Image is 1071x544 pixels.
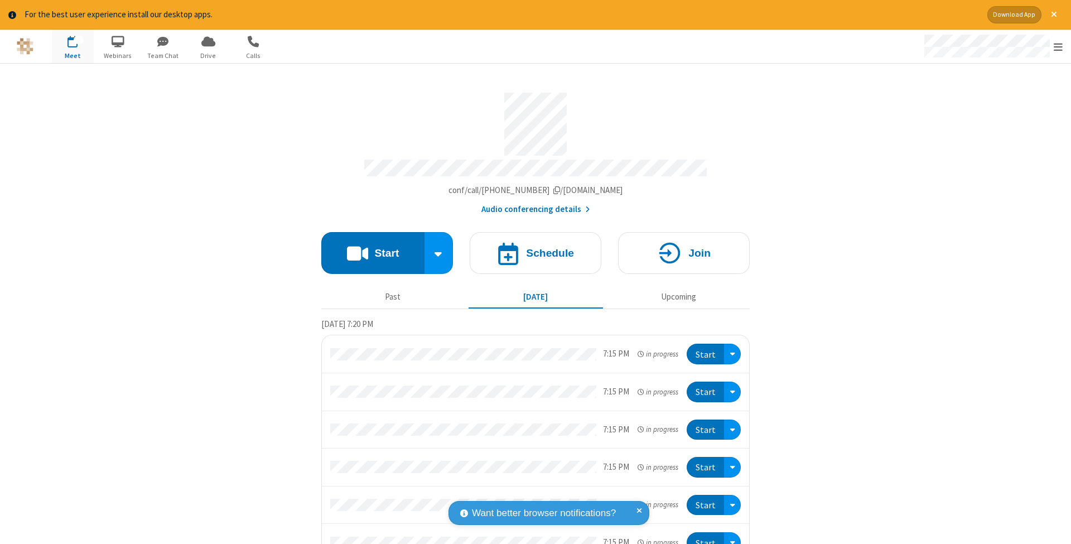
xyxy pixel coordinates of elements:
span: Meet [52,51,94,61]
span: [DATE] 7:20 PM [321,319,373,329]
iframe: Chat [1043,515,1063,536]
button: Close alert [1045,6,1063,23]
button: Audio conferencing details [481,203,590,216]
div: Open menu [724,495,741,516]
span: Webinars [97,51,139,61]
button: Start [687,495,724,516]
em: in progress [638,424,678,435]
section: Account details [321,84,750,215]
div: Open menu [724,344,741,364]
div: 13 [74,36,84,44]
button: [DATE] [469,287,603,308]
button: Start [687,457,724,478]
img: QA Selenium DO NOT DELETE OR CHANGE [17,38,33,55]
button: Start [687,344,724,364]
div: For the best user experience install our desktop apps. [25,8,979,21]
button: Schedule [470,232,601,274]
div: 7:15 PM [603,386,629,398]
div: Open menu [724,382,741,402]
button: Join [618,232,750,274]
div: Open menu [724,420,741,440]
div: 7:15 PM [603,348,629,360]
h4: Join [688,248,711,258]
button: Download App [987,6,1041,23]
button: Copy my meeting room linkCopy my meeting room link [448,184,623,197]
em: in progress [638,349,678,359]
span: Drive [187,51,229,61]
em: in progress [638,499,678,510]
em: in progress [638,387,678,397]
button: Start [687,382,724,402]
button: Start [321,232,424,274]
span: Team Chat [142,51,184,61]
div: 7:15 PM [603,423,629,436]
div: Open menu [724,457,741,478]
em: in progress [638,462,678,473]
span: Want better browser notifications? [472,506,616,521]
div: Start conference options [424,232,454,274]
span: Calls [233,51,274,61]
button: Upcoming [611,287,746,308]
div: 7:15 PM [603,461,629,474]
button: Logo [4,30,46,63]
span: Copy my meeting room link [448,185,623,195]
button: Start [687,420,724,440]
button: Past [326,287,460,308]
div: Open menu [914,30,1071,63]
h4: Schedule [526,248,574,258]
h4: Start [374,248,399,258]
